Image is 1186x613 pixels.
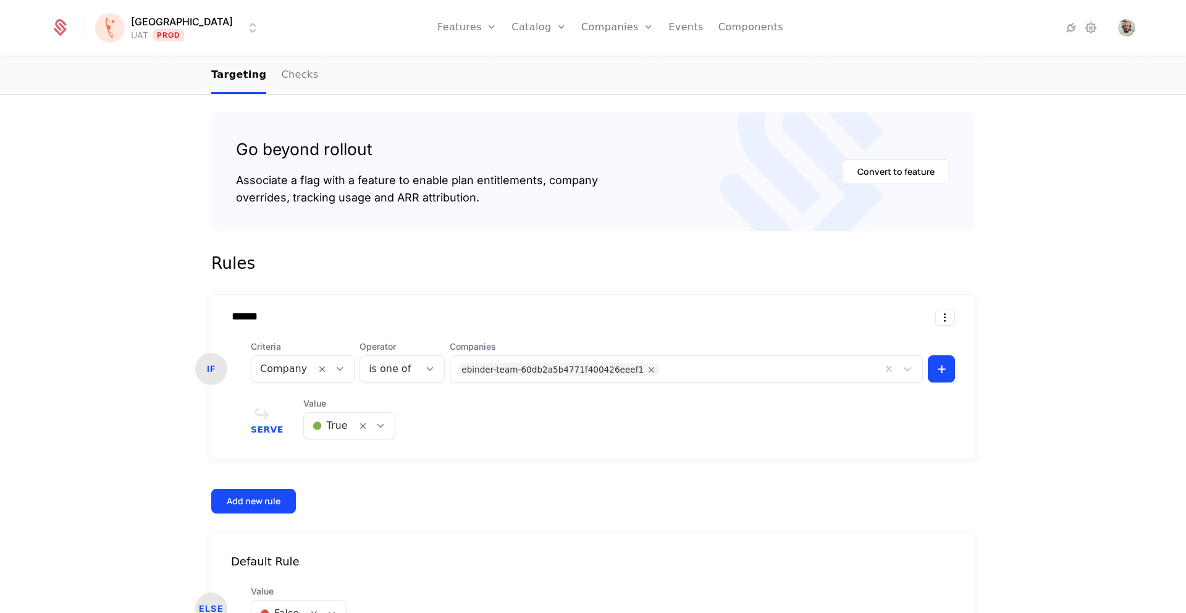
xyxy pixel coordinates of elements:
div: ebinder-team-60db2a5b4771f400426eeef1 [461,363,644,376]
button: Open user button [1118,19,1135,36]
div: Rules [211,251,975,276]
div: Default Rule [211,553,975,570]
span: Value [303,397,395,410]
button: Add new rule [211,489,296,514]
button: Select environment [99,14,260,41]
button: + [928,355,955,383]
span: Prod [153,29,185,41]
a: Checks [281,57,318,94]
button: Select action [935,310,955,326]
span: Value [251,585,347,598]
span: Serve [251,425,284,434]
a: Settings [1083,20,1098,35]
div: UAT [131,29,148,41]
div: Remove ebinder-team-60db2a5b4771f400426eeef1 [644,363,660,376]
nav: Main [211,57,975,94]
ul: Choose Sub Page [211,57,318,94]
div: Go beyond rollout [236,137,598,162]
img: Marko Bera [1118,19,1135,36]
span: Criteria [251,340,355,353]
span: [GEOGRAPHIC_DATA] [131,14,233,29]
div: Associate a flag with a feature to enable plan entitlements, company overrides, tracking usage an... [236,172,598,206]
img: Florence [95,13,125,43]
span: Operator [360,340,445,353]
span: Companies [450,340,923,353]
a: Targeting [211,57,266,94]
div: Add new rule [227,495,280,507]
div: IF [195,353,227,385]
a: Integrations [1064,20,1079,35]
button: Convert to feature [842,159,950,184]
